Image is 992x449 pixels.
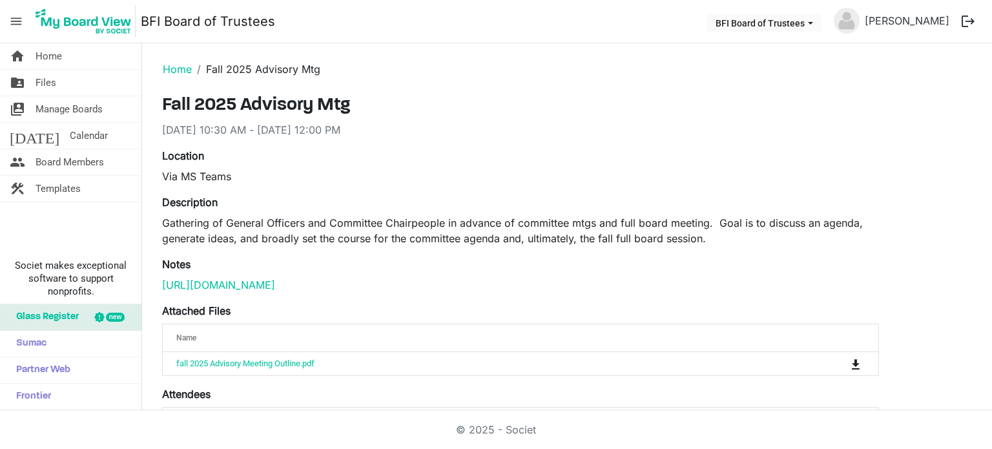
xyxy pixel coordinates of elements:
a: BFI Board of Trustees [141,8,275,34]
span: [DATE] [10,123,59,149]
button: BFI Board of Trustees dropdownbutton [707,14,821,32]
label: Notes [162,256,191,272]
a: Home [163,63,192,76]
span: home [10,43,25,69]
div: new [106,313,125,322]
a: [PERSON_NAME] [860,8,955,34]
span: Home [36,43,62,69]
span: Calendar [70,123,108,149]
label: Attached Files [162,303,231,318]
a: fall 2025 Advisory Meeting Outline.pdf [176,359,315,368]
span: Name [176,333,196,342]
span: Board Members [36,149,104,175]
span: menu [4,9,28,34]
button: Download [847,355,865,373]
a: [URL][DOMAIN_NAME] [162,278,275,291]
label: Attendees [162,386,211,402]
span: Frontier [10,384,51,410]
label: Location [162,148,204,163]
span: Glass Register [10,304,79,330]
img: no-profile-picture.svg [834,8,860,34]
span: construction [10,176,25,202]
button: logout [955,8,982,35]
span: folder_shared [10,70,25,96]
label: Description [162,194,218,210]
a: My Board View Logo [32,5,141,37]
a: © 2025 - Societ [456,423,536,436]
div: [DATE] 10:30 AM - [DATE] 12:00 PM [162,122,879,138]
p: Gathering of General Officers and Committee Chairpeople in advance of committee mtgs and full boa... [162,215,879,246]
span: Sumac [10,331,46,357]
li: Fall 2025 Advisory Mtg [192,61,320,77]
td: is Command column column header [798,352,878,375]
img: My Board View Logo [32,5,136,37]
h3: Fall 2025 Advisory Mtg [162,95,879,117]
span: Societ makes exceptional software to support nonprofits. [6,259,136,298]
span: Templates [36,176,81,202]
span: switch_account [10,96,25,122]
span: Manage Boards [36,96,103,122]
span: Partner Web [10,357,70,383]
span: people [10,149,25,175]
td: fall 2025 Advisory Meeting Outline.pdf is template cell column header Name [163,352,798,375]
div: Via MS Teams [162,169,879,184]
span: Files [36,70,56,96]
